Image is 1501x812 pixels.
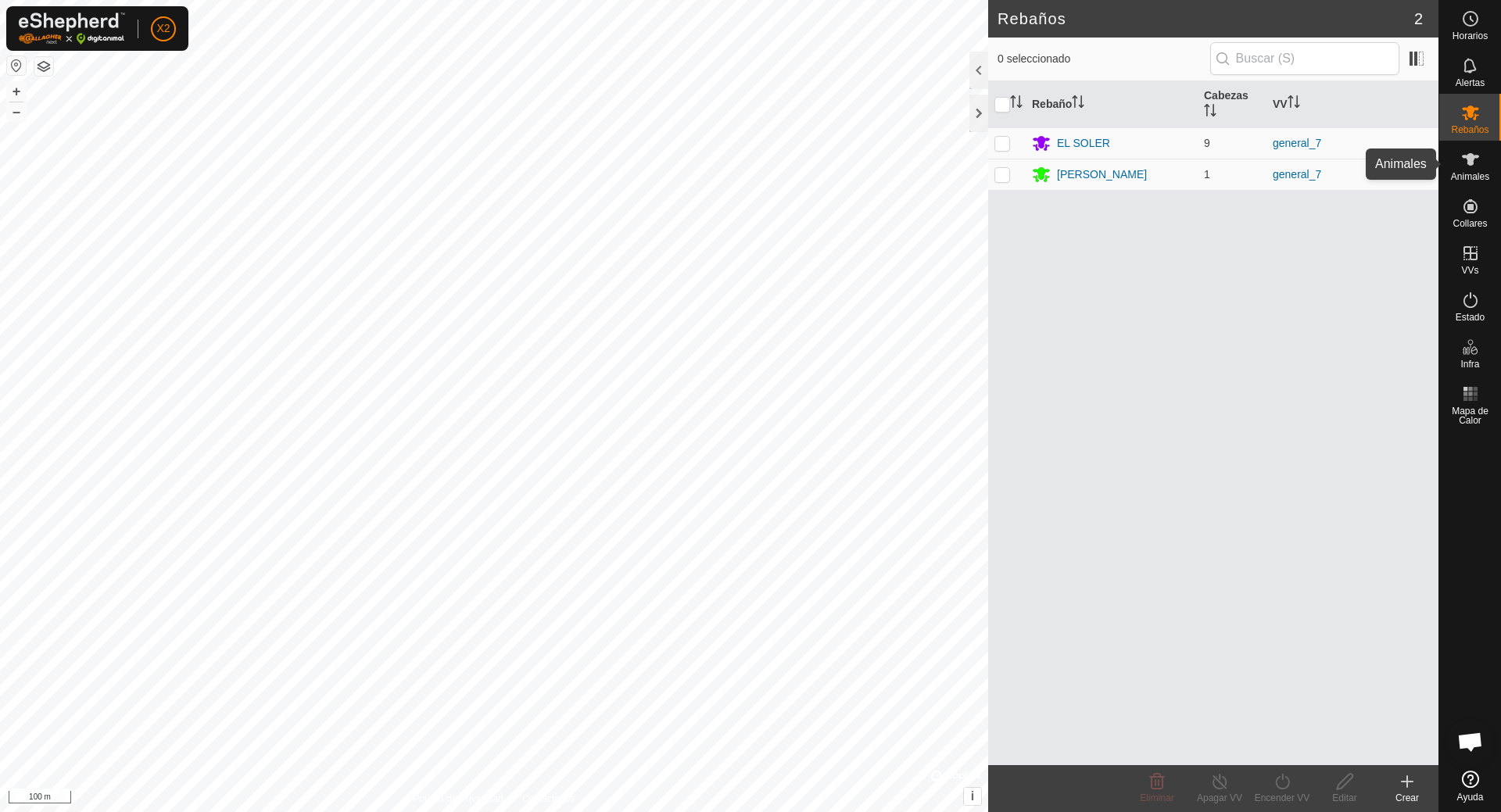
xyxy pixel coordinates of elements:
div: EL SOLER [1057,135,1110,152]
h2: Rebaños [998,9,1414,28]
th: Rebaño [1026,81,1198,128]
p-sorticon: Activar para ordenar [1010,98,1023,110]
span: Infra [1460,359,1479,369]
div: Encender VV [1251,791,1313,805]
span: 0 seleccionado [998,51,1210,67]
span: Horarios [1453,31,1488,41]
span: Ayuda [1457,792,1484,802]
div: [PERSON_NAME] [1057,166,1147,183]
div: Crear [1376,791,1438,805]
p-sorticon: Activar para ordenar [1204,106,1216,119]
span: Estado [1456,313,1485,322]
div: Chat abierto [1447,718,1494,765]
input: Buscar (S) [1210,42,1399,75]
span: 9 [1204,137,1210,149]
p-sorticon: Activar para ordenar [1288,98,1300,110]
span: 1 [1204,168,1210,181]
span: Eliminar [1140,792,1173,803]
th: Cabezas [1198,81,1266,128]
div: Apagar VV [1188,791,1251,805]
button: Capas del Mapa [34,57,53,76]
button: – [7,102,26,121]
span: Collares [1453,219,1487,228]
a: Contáctenos [522,792,575,806]
span: Alertas [1456,78,1485,88]
img: Logo Gallagher [19,13,125,45]
button: i [964,788,981,805]
a: Ayuda [1439,764,1501,808]
a: general_7 [1273,137,1321,149]
a: general_7 [1273,168,1321,181]
span: Mapa de Calor [1443,406,1497,425]
div: Editar [1313,791,1376,805]
a: Política de Privacidad [414,792,503,806]
span: X2 [156,20,170,37]
span: 2 [1414,7,1423,30]
span: Animales [1451,172,1489,181]
span: Rebaños [1451,125,1488,134]
span: VVs [1461,266,1478,275]
p-sorticon: Activar para ordenar [1072,98,1084,110]
button: + [7,82,26,101]
button: Restablecer Mapa [7,56,26,75]
span: i [971,789,974,803]
th: VV [1266,81,1438,128]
